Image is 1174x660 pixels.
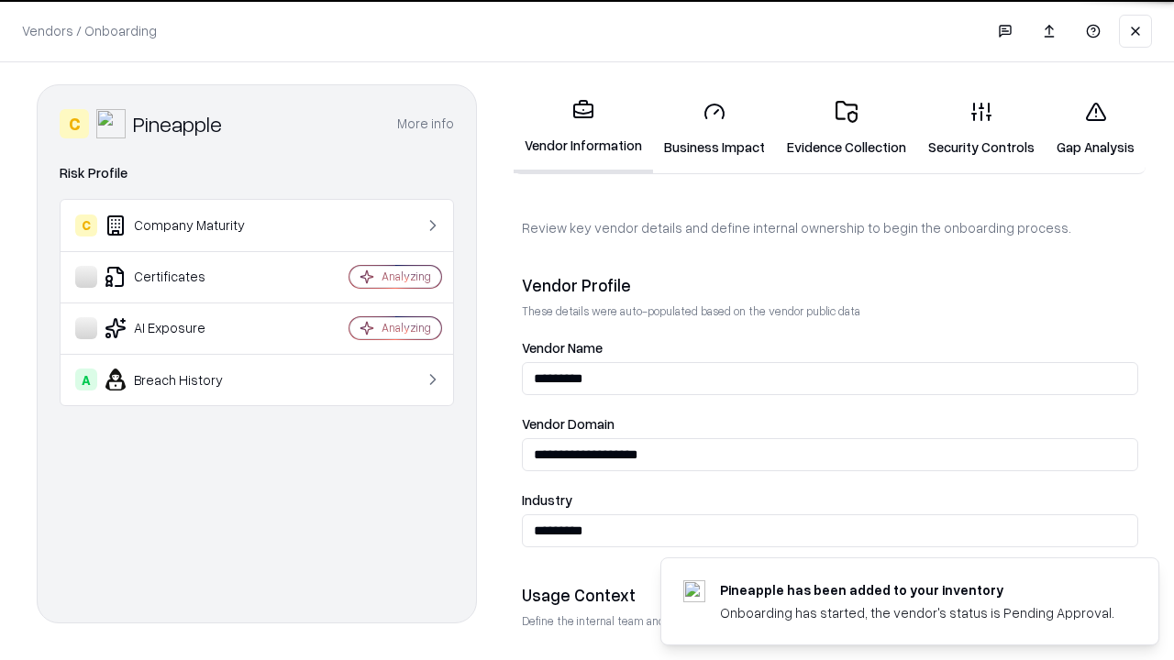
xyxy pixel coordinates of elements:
p: Review key vendor details and define internal ownership to begin the onboarding process. [522,218,1138,237]
div: Analyzing [382,269,431,284]
div: Certificates [75,266,294,288]
label: Industry [522,493,1138,507]
button: More info [397,107,454,140]
div: Usage Context [522,584,1138,606]
a: Security Controls [917,86,1046,171]
p: These details were auto-populated based on the vendor public data [522,303,1138,319]
img: pineappleenergy.com [683,580,705,602]
div: C [75,214,97,236]
div: Breach History [75,368,294,390]
div: Onboarding has started, the vendor's status is Pending Approval. [720,603,1114,622]
div: Pineapple has been added to your inventory [720,580,1114,599]
div: Risk Profile [60,162,454,184]
p: Define the internal team and reason for using this vendor. This helps assess business relevance a... [522,613,1138,629]
label: Vendor Name [522,341,1138,355]
div: C [60,109,89,138]
label: Vendor Domain [522,417,1138,431]
a: Vendor Information [514,84,653,173]
a: Evidence Collection [776,86,917,171]
div: Pineapple [133,109,222,138]
div: Analyzing [382,320,431,335]
a: Gap Analysis [1046,86,1146,171]
p: Vendors / Onboarding [22,21,157,40]
a: Business Impact [653,86,776,171]
div: Company Maturity [75,214,294,236]
div: A [75,368,97,390]
img: Pineapple [96,109,126,138]
div: Vendor Profile [522,274,1138,296]
div: AI Exposure [75,317,294,339]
